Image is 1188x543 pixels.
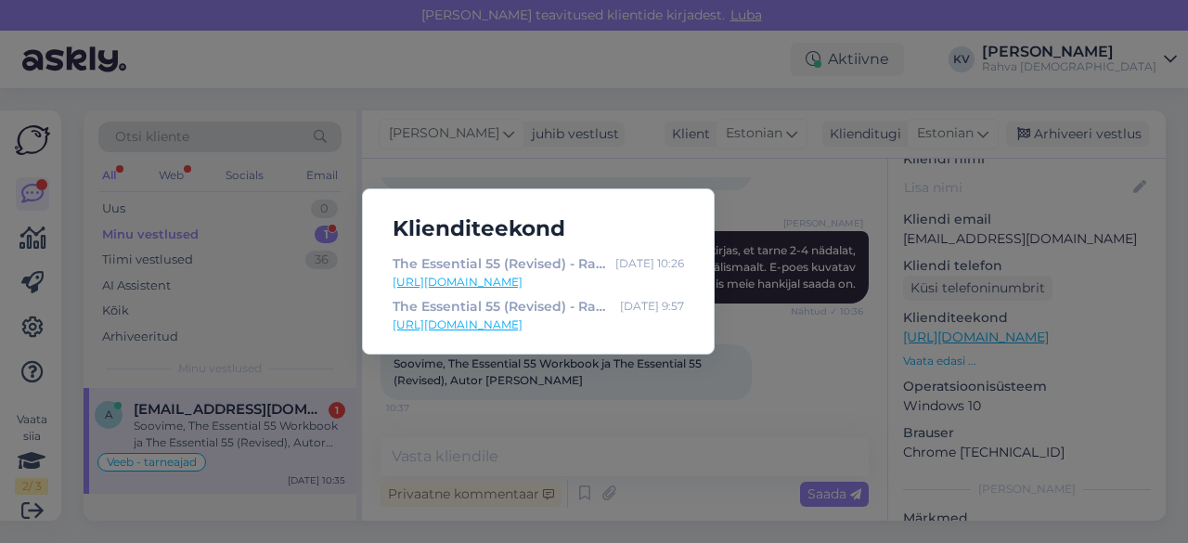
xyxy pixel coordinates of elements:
[393,274,684,291] a: [URL][DOMAIN_NAME]
[393,253,608,274] div: The Essential 55 (Revised) - Rahva Raamat
[393,317,684,333] a: [URL][DOMAIN_NAME]
[615,253,684,274] div: [DATE] 10:26
[620,296,684,317] div: [DATE] 9:57
[378,212,699,246] h5: Klienditeekond
[393,296,613,317] div: The Essential 55 (Revised) - Rahva Raamat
